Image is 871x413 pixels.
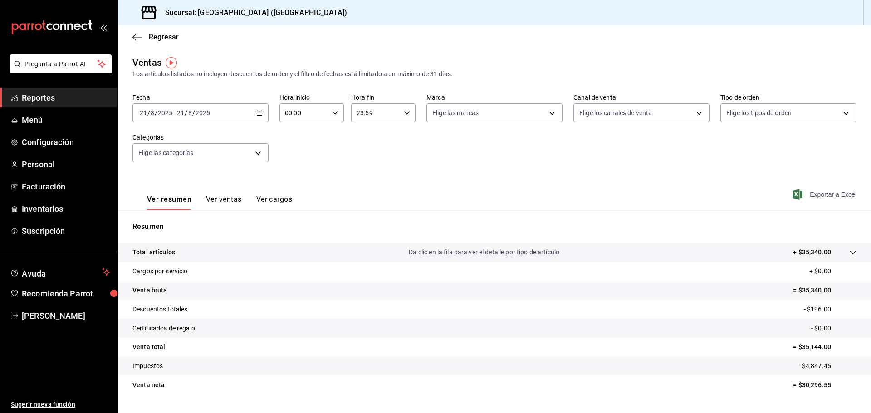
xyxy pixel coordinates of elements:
div: Ventas [132,56,161,69]
p: = $30,296.55 [793,380,856,390]
p: = $35,340.00 [793,286,856,295]
span: Inventarios [22,203,110,215]
span: Sugerir nueva función [11,400,110,409]
input: -- [176,109,185,117]
p: + $0.00 [809,267,856,276]
span: / [192,109,195,117]
span: Menú [22,114,110,126]
label: Marca [426,94,563,101]
input: -- [150,109,155,117]
label: Hora fin [351,94,416,101]
button: open_drawer_menu [100,24,107,31]
p: = $35,144.00 [793,342,856,352]
a: Pregunta a Parrot AI [6,66,112,75]
span: / [185,109,187,117]
label: Canal de venta [573,94,710,101]
span: [PERSON_NAME] [22,310,110,322]
h3: Sucursal: [GEOGRAPHIC_DATA] ([GEOGRAPHIC_DATA]) [158,7,347,18]
input: ---- [157,109,173,117]
span: Configuración [22,136,110,148]
span: Facturación [22,180,110,193]
label: Tipo de orden [720,94,856,101]
p: - $4,847.45 [799,361,856,371]
p: - $0.00 [811,324,856,333]
button: Exportar a Excel [794,189,856,200]
p: Venta neta [132,380,165,390]
div: navigation tabs [147,195,292,210]
span: Elige los canales de venta [579,108,652,117]
p: - $196.00 [804,305,856,314]
input: -- [188,109,192,117]
p: Venta total [132,342,165,352]
p: Descuentos totales [132,305,187,314]
span: Recomienda Parrot [22,287,110,300]
label: Categorías [132,134,269,141]
span: Elige las categorías [138,148,194,157]
label: Fecha [132,94,269,101]
p: Venta bruta [132,286,167,295]
p: + $35,340.00 [793,248,831,257]
p: Total artículos [132,248,175,257]
span: Elige las marcas [432,108,479,117]
span: Regresar [149,33,179,41]
input: ---- [195,109,210,117]
div: Los artículos listados no incluyen descuentos de orden y el filtro de fechas está limitado a un m... [132,69,856,79]
button: Ver resumen [147,195,191,210]
span: Pregunta a Parrot AI [24,59,98,69]
input: -- [139,109,147,117]
button: Ver cargos [256,195,293,210]
label: Hora inicio [279,94,344,101]
span: / [155,109,157,117]
button: Regresar [132,33,179,41]
span: / [147,109,150,117]
p: Resumen [132,221,856,232]
p: Cargos por servicio [132,267,188,276]
span: Personal [22,158,110,170]
span: Suscripción [22,225,110,237]
button: Pregunta a Parrot AI [10,54,112,73]
span: - [174,109,176,117]
span: Ayuda [22,267,98,277]
button: Ver ventas [206,195,242,210]
span: Elige los tipos de orden [726,108,792,117]
p: Certificados de regalo [132,324,195,333]
p: Impuestos [132,361,163,371]
img: Tooltip marker [166,57,177,68]
span: Reportes [22,92,110,104]
p: Da clic en la fila para ver el detalle por tipo de artículo [409,248,559,257]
